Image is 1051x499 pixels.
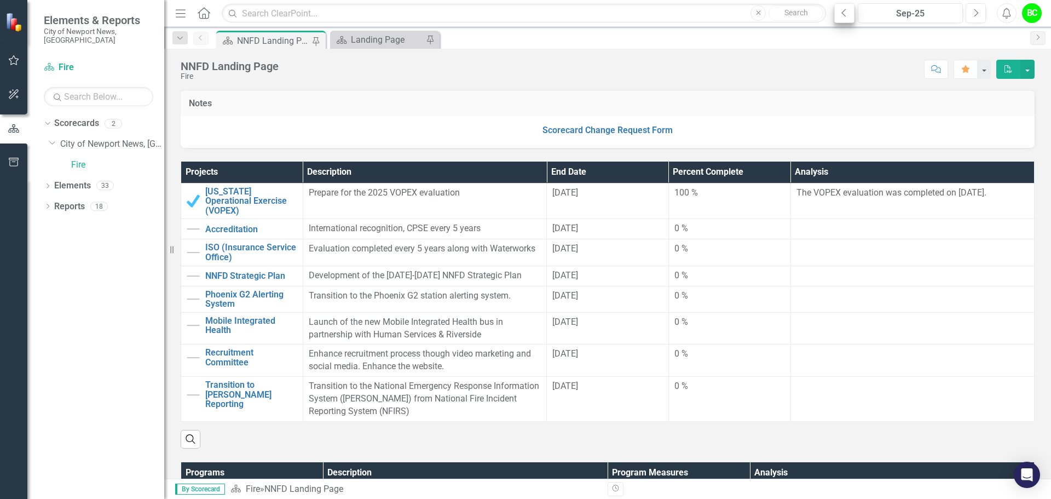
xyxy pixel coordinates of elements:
a: Landing Page [333,33,423,47]
td: Double-Click to Edit Right Click for Context Menu [181,266,303,286]
button: Sep-25 [858,3,963,23]
td: Double-Click to Edit [668,239,790,266]
a: Recruitment Committee [205,348,297,367]
span: [DATE] [552,381,578,391]
td: Double-Click to Edit Right Click for Context Menu [181,312,303,345]
div: NNFD Landing Page [181,60,279,72]
img: Not Started [187,351,200,364]
td: Double-Click to Edit [668,183,790,219]
div: Open Intercom Messenger [1014,462,1040,488]
button: BC [1022,3,1042,23]
div: Sep-25 [862,7,959,20]
div: 33 [96,181,114,191]
td: Double-Click to Edit [668,266,790,286]
div: Landing Page [351,33,423,47]
td: Double-Click to Edit Right Click for Context Menu [181,239,303,266]
td: Double-Click to Edit Right Click for Context Menu [181,183,303,219]
div: 100 % [674,187,785,199]
img: Completed [187,194,200,208]
div: Fire [181,72,279,81]
a: Scorecards [54,117,99,130]
p: Transition to the Phoenix G2 station alerting system. [309,290,541,302]
div: » [230,483,599,496]
td: Double-Click to Edit [790,266,1034,286]
td: Double-Click to Edit Right Click for Context Menu [181,219,303,239]
a: [US_STATE] Operational Exercise (VOPEX) [205,187,297,216]
td: Double-Click to Edit [790,183,1034,219]
p: International recognition, CPSE every 5 years [309,222,541,235]
a: Scorecard Change Request Form [542,125,673,135]
td: Double-Click to Edit [668,377,790,422]
a: Fire [246,484,260,494]
span: Search [784,8,808,17]
div: 0 % [674,380,785,393]
div: 18 [90,202,108,211]
td: Double-Click to Edit Right Click for Context Menu [181,345,303,377]
img: Not Started [187,269,200,283]
p: Enhance recruitment process though video marketing and social media. Enhance the website. [309,348,541,373]
h3: Notes [189,99,1026,108]
div: 2 [105,119,122,128]
p: Launch of the new Mobile Integrated Health bus in partnership with Human Services & Riverside [309,316,541,341]
a: Reports [54,200,85,213]
td: Double-Click to Edit Right Click for Context Menu [181,377,303,422]
img: ClearPoint Strategy [4,12,25,32]
div: 0 % [674,243,785,255]
span: [DATE] [552,290,578,301]
span: [DATE] [552,348,578,359]
p: Evaluation completed every 5 years along with Waterworks [309,243,541,255]
a: City of Newport News, [GEOGRAPHIC_DATA] [60,138,164,151]
td: Double-Click to Edit [790,219,1034,239]
input: Search ClearPoint... [222,4,826,23]
span: [DATE] [552,243,578,254]
a: ISO (Insurance Service Office) [205,243,297,262]
span: [DATE] [552,270,578,280]
img: Not Started [187,292,200,306]
img: Not Started [187,246,200,259]
span: Elements & Reports [44,14,153,27]
a: Elements [54,180,91,192]
div: 0 % [674,290,785,302]
td: Double-Click to Edit [790,286,1034,312]
td: Double-Click to Edit [668,219,790,239]
input: Search Below... [44,87,153,106]
p: The VOPEX evaluation was completed on [DATE]. [796,187,1029,199]
div: 0 % [674,269,785,282]
a: Mobile Integrated Health [205,316,297,335]
div: NNFD Landing Page [264,484,343,494]
span: [DATE] [552,187,578,198]
a: Transition to [PERSON_NAME] Reporting [205,380,297,409]
img: Not Started [187,388,200,402]
td: Double-Click to Edit [668,345,790,377]
small: City of Newport News, [GEOGRAPHIC_DATA] [44,27,153,45]
td: Double-Click to Edit [790,312,1034,345]
td: Double-Click to Edit [790,345,1034,377]
span: [DATE] [552,223,578,233]
img: Not Started [187,319,200,332]
p: Prepare for the 2025 VOPEX evaluation [309,187,541,199]
td: Double-Click to Edit [790,377,1034,422]
a: Fire [44,61,153,74]
span: By Scorecard [175,484,225,495]
td: Double-Click to Edit [790,239,1034,266]
img: Not Started [187,222,200,236]
a: Phoenix G2 Alerting System [205,290,297,309]
a: NNFD Strategic Plan [205,271,297,281]
div: 0 % [674,222,785,235]
button: Search [769,5,823,21]
div: NNFD Landing Page [237,34,309,48]
a: Accreditation [205,225,297,234]
p: Transition to the National Emergency Response Information System ([PERSON_NAME]) from National Fi... [309,380,541,418]
td: Double-Click to Edit Right Click for Context Menu [181,286,303,312]
span: [DATE] [552,317,578,327]
td: Double-Click to Edit [668,286,790,312]
div: 0 % [674,348,785,360]
td: Double-Click to Edit [668,312,790,345]
a: Fire [71,159,164,171]
div: 0 % [674,316,785,329]
p: Development of the [DATE]-[DATE] NNFD Strategic Plan [309,269,541,282]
